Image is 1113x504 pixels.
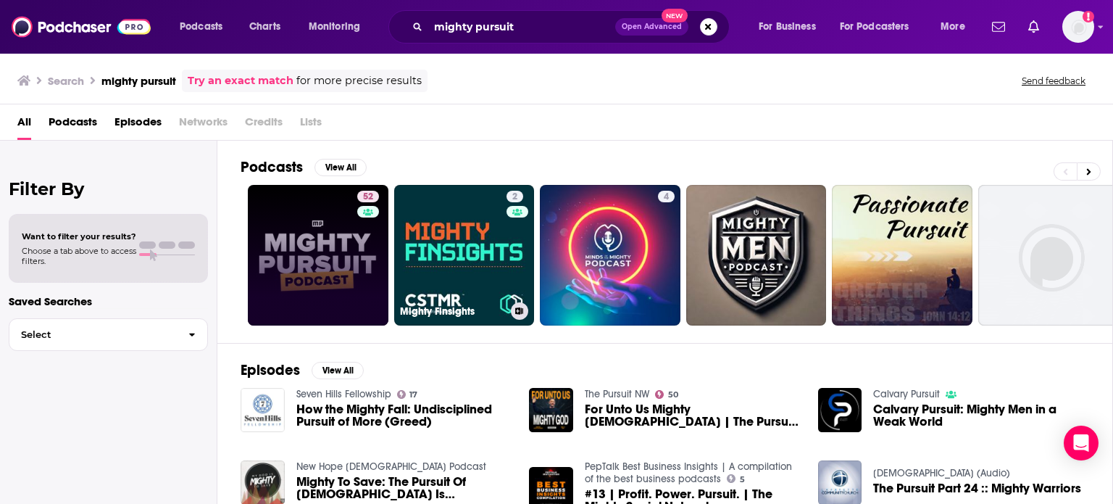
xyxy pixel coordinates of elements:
a: Show notifications dropdown [986,15,1011,39]
span: For Unto Us Mighty [DEMOGRAPHIC_DATA] | The Pursuit | [DATE] | [PERSON_NAME] [585,403,801,428]
img: For Unto Us Mighty God | The Pursuit | 12.16.24 | Jude Fouquier [529,388,573,432]
h3: Search [48,74,84,88]
span: 2 [512,190,517,205]
span: Select [9,330,177,339]
span: Networks [179,110,228,140]
button: Send feedback [1017,75,1090,87]
span: Charts [249,17,280,37]
div: Open Intercom Messenger [1064,426,1099,460]
a: Podcasts [49,110,97,140]
h3: Mighty Finsights [400,305,505,318]
svg: Add a profile image [1083,11,1094,22]
span: For Business [759,17,816,37]
h3: mighty pursuit [101,74,176,88]
span: Want to filter your results? [22,231,136,241]
a: 52 [248,185,388,326]
a: 52 [357,191,379,202]
img: How the Mighty Fall: Undisciplined Pursuit of More (Greed) [241,388,285,432]
a: PepTalk Best Business Insights | A compilation of the best business podcasts [585,460,792,485]
span: Monitoring [309,17,360,37]
button: Select [9,318,208,351]
button: open menu [299,15,379,38]
a: All [17,110,31,140]
a: 2 [507,191,523,202]
span: 17 [409,392,417,398]
a: Calvary Pursuit: Mighty Men in a Weak World [873,403,1089,428]
span: 5 [740,476,745,483]
a: 2Mighty Finsights [394,185,535,326]
button: open menu [170,15,241,38]
span: For Podcasters [840,17,909,37]
button: Open AdvancedNew [615,18,688,36]
input: Search podcasts, credits, & more... [428,15,615,38]
a: Mighty To Save: The Pursuit Of God Is Undeniable [296,476,512,500]
span: Mighty To Save: The Pursuit Of [DEMOGRAPHIC_DATA] Is Undeniable [296,476,512,500]
a: Charts [240,15,289,38]
a: How the Mighty Fall: Undisciplined Pursuit of More (Greed) [296,403,512,428]
a: EpisodesView All [241,361,364,379]
a: Episodes [114,110,162,140]
span: Open Advanced [622,23,682,30]
span: Lists [300,110,322,140]
h2: Podcasts [241,158,303,176]
span: New [662,9,688,22]
span: More [941,17,965,37]
div: Search podcasts, credits, & more... [402,10,743,44]
a: 17 [397,390,418,399]
a: Show notifications dropdown [1022,15,1045,39]
span: 50 [668,392,678,398]
button: View All [314,159,367,176]
a: PodcastsView All [241,158,367,176]
button: Show profile menu [1062,11,1094,43]
a: Seven Hills Fellowship [296,388,391,400]
img: Podchaser - Follow, Share and Rate Podcasts [12,13,151,41]
span: 52 [363,190,373,205]
h2: Episodes [241,361,300,379]
a: Calvary Pursuit [873,388,940,400]
img: User Profile [1062,11,1094,43]
button: View All [312,362,364,379]
button: open menu [830,15,930,38]
span: Credits [245,110,283,140]
span: 4 [664,190,669,205]
a: 50 [655,390,678,399]
img: Calvary Pursuit: Mighty Men in a Weak World [818,388,862,432]
a: 5 [727,474,745,483]
span: Podcasts [180,17,222,37]
a: Try an exact match [188,73,293,89]
a: 4 [540,185,680,326]
a: The Pursuit Part 24 :: Mighty Warriors [873,482,1081,495]
span: for more precise results [296,73,422,89]
span: Logged in as NickG [1062,11,1094,43]
button: open menu [930,15,983,38]
h2: Filter By [9,178,208,199]
span: Choose a tab above to access filters. [22,246,136,266]
p: Saved Searches [9,294,208,308]
a: For Unto Us Mighty God | The Pursuit | 12.16.24 | Jude Fouquier [585,403,801,428]
a: 4 [658,191,675,202]
a: Lafayette Community Church (Audio) [873,467,1010,479]
a: The Pursuit NW [585,388,649,400]
button: open menu [749,15,834,38]
a: New Hope Church Podcast [296,460,486,473]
